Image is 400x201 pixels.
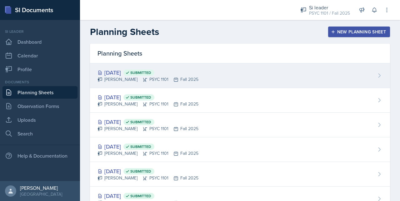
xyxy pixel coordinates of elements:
[2,150,77,162] div: Help & Documentation
[332,29,386,34] div: New Planning Sheet
[97,101,198,107] div: [PERSON_NAME] PSYC 1101 Fall 2025
[90,137,390,162] a: [DATE] Submitted [PERSON_NAME]PSYC 1101Fall 2025
[90,63,390,88] a: [DATE] Submitted [PERSON_NAME]PSYC 1101Fall 2025
[90,26,159,37] h2: Planning Sheets
[97,118,198,126] div: [DATE]
[90,113,390,137] a: [DATE] Submitted [PERSON_NAME]PSYC 1101Fall 2025
[2,29,77,34] div: Si leader
[97,68,198,77] div: [DATE]
[97,93,198,101] div: [DATE]
[130,169,151,174] span: Submitted
[97,125,198,132] div: [PERSON_NAME] PSYC 1101 Fall 2025
[130,194,151,199] span: Submitted
[97,192,198,200] div: [DATE]
[130,70,151,75] span: Submitted
[309,10,350,17] div: PSYC 1101 / Fall 2025
[20,191,62,197] div: [GEOGRAPHIC_DATA]
[2,63,77,76] a: Profile
[328,27,390,37] button: New Planning Sheet
[2,100,77,112] a: Observation Forms
[90,44,390,63] div: Planning Sheets
[97,76,198,83] div: [PERSON_NAME] PSYC 1101 Fall 2025
[97,175,198,181] div: [PERSON_NAME] PSYC 1101 Fall 2025
[20,185,62,191] div: [PERSON_NAME]
[2,127,77,140] a: Search
[97,142,198,151] div: [DATE]
[130,120,151,125] span: Submitted
[2,86,77,99] a: Planning Sheets
[97,167,198,175] div: [DATE]
[97,150,198,157] div: [PERSON_NAME] PSYC 1101 Fall 2025
[2,36,77,48] a: Dashboard
[2,114,77,126] a: Uploads
[2,79,77,85] div: Documents
[90,162,390,187] a: [DATE] Submitted [PERSON_NAME]PSYC 1101Fall 2025
[130,144,151,149] span: Submitted
[90,88,390,113] a: [DATE] Submitted [PERSON_NAME]PSYC 1101Fall 2025
[130,95,151,100] span: Submitted
[309,4,350,11] div: Si leader
[2,49,77,62] a: Calendar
